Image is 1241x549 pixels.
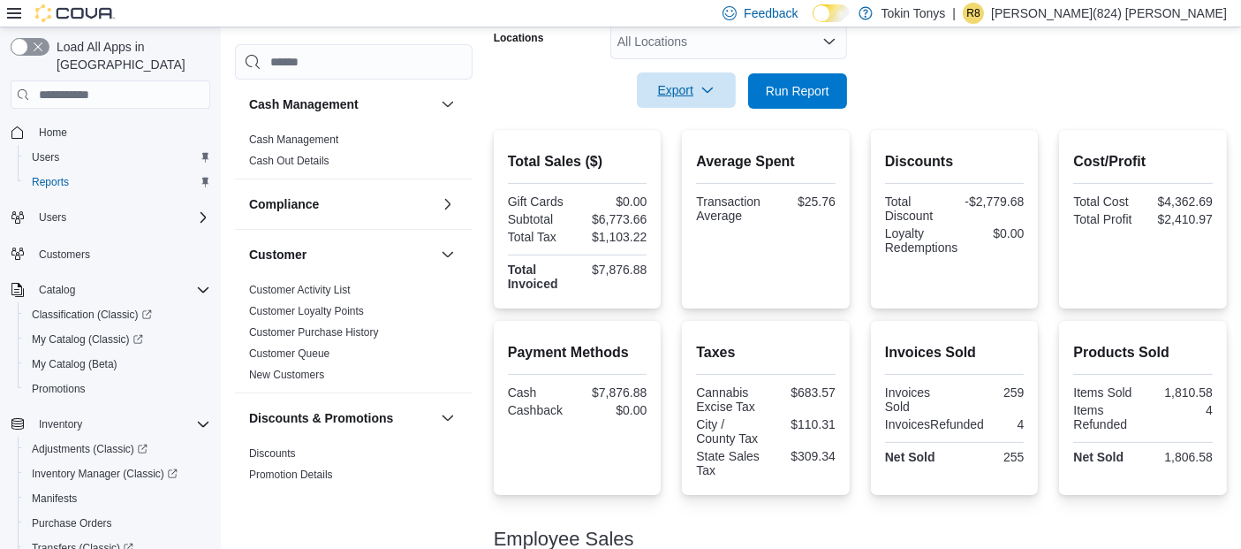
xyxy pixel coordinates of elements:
button: Compliance [437,194,458,215]
strong: Net Sold [1073,450,1124,464]
span: Export [647,72,725,108]
span: Cash Management [249,133,338,147]
a: Inventory Manager (Classic) [18,461,217,486]
span: Promotions [32,382,86,396]
span: Run Report [766,82,829,100]
div: Loyalty Redemptions [885,226,958,255]
a: Purchase Orders [25,513,119,534]
div: Subtotal [508,212,574,226]
span: Discounts [249,446,296,461]
button: Run Report [748,73,847,109]
span: Feedback [744,4,798,22]
h2: Cost/Profit [1073,151,1213,172]
a: Adjustments (Classic) [18,437,217,461]
div: Total Profit [1073,212,1139,226]
span: Purchase Orders [25,513,210,534]
a: Customer Loyalty Points [249,305,364,317]
span: Promotions [25,378,210,400]
button: Home [4,119,217,145]
a: Cash Management [249,133,338,146]
h2: Taxes [696,342,836,363]
span: Adjustments (Classic) [25,438,210,460]
div: $0.00 [581,403,647,417]
div: $25.76 [769,194,836,209]
div: Discounts & Promotions [235,443,473,514]
span: Reports [32,175,69,189]
a: Inventory Manager (Classic) [25,463,185,484]
img: Cova [35,4,115,22]
span: R8 [966,3,980,24]
span: Catalog [39,283,75,297]
a: My Catalog (Classic) [18,327,217,352]
span: Inventory [32,414,210,435]
div: Gift Cards [508,194,574,209]
span: Customers [39,248,90,262]
button: Catalog [4,278,217,302]
h2: Average Spent [696,151,836,172]
span: Classification (Classic) [25,304,210,325]
button: Purchase Orders [18,511,217,536]
span: Cash Out Details [249,154,329,168]
span: My Catalog (Classic) [25,329,210,350]
a: Adjustments (Classic) [25,438,155,460]
strong: Total Invoiced [508,263,558,291]
button: Users [4,205,217,230]
div: Cash Management [235,129,473,179]
p: | [953,3,957,24]
div: 255 [958,450,1025,464]
span: Customer Loyalty Points [249,304,364,318]
button: Discounts & Promotions [437,408,458,429]
div: -$2,779.68 [958,194,1025,209]
button: Customer [437,244,458,265]
h2: Products Sold [1073,342,1213,363]
button: Export [637,72,736,108]
span: My Catalog (Beta) [32,357,117,371]
span: Home [39,126,67,140]
div: Rene(824) Nunez [963,3,984,24]
span: Customer Activity List [249,283,351,297]
div: Cashback [508,403,574,417]
div: City / County Tax [696,417,762,446]
div: Total Tax [508,230,574,244]
div: Items Sold [1073,385,1139,400]
span: Users [25,147,210,168]
h3: Compliance [249,195,319,213]
a: New Customers [249,369,324,381]
a: My Catalog (Classic) [25,329,150,350]
div: $1,103.22 [581,230,647,244]
button: Customer [249,246,434,263]
a: Customer Queue [249,347,329,360]
button: Promotions [18,377,217,401]
h2: Payment Methods [508,342,647,363]
button: Cash Management [437,94,458,115]
button: Reports [18,170,217,194]
a: Cash Out Details [249,155,329,167]
a: Classification (Classic) [25,304,159,325]
span: Load All Apps in [GEOGRAPHIC_DATA] [49,38,210,73]
span: Purchase Orders [32,516,112,530]
span: Inventory Manager (Classic) [25,463,210,484]
button: Customers [4,240,217,266]
a: My Catalog (Beta) [25,354,125,375]
span: Inventory Manager (Classic) [32,467,178,481]
a: Promotions [25,378,93,400]
span: New Customers [249,368,324,382]
div: 1,806.58 [1146,450,1213,464]
button: Catalog [32,279,82,301]
span: Users [32,150,59,164]
span: Manifests [25,488,210,509]
div: Transaction Average [696,194,762,223]
span: Catalog [32,279,210,301]
button: My Catalog (Beta) [18,352,217,377]
a: Discounts [249,447,296,460]
div: $110.31 [769,417,836,431]
button: Discounts & Promotions [249,409,434,427]
button: Inventory [4,412,217,437]
h3: Customer [249,246,306,263]
div: $7,876.88 [581,385,647,400]
span: Users [32,207,210,228]
div: 4 [991,417,1024,431]
button: Compliance [249,195,434,213]
div: $7,876.88 [581,263,647,277]
div: 1,810.58 [1146,385,1213,400]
